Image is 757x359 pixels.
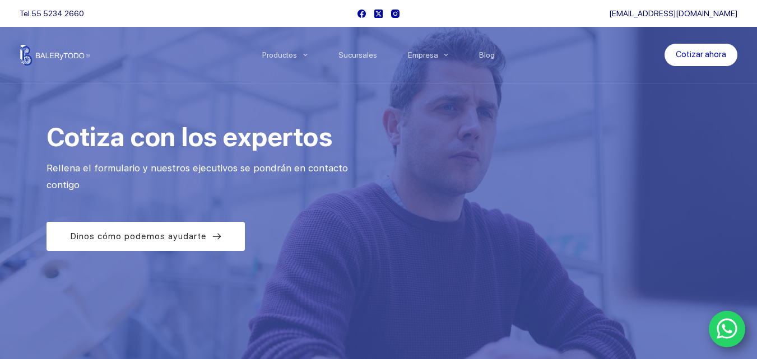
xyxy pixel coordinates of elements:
[357,10,366,18] a: Facebook
[391,10,400,18] a: Instagram
[20,44,90,66] img: Balerytodo
[20,9,84,18] span: Tel.
[609,9,737,18] a: [EMAIL_ADDRESS][DOMAIN_NAME]
[47,162,351,191] span: Rellena el formulario y nuestros ejecutivos se pondrán en contacto contigo
[665,44,737,66] a: Cotizar ahora
[709,311,746,348] a: WhatsApp
[47,122,332,152] span: Cotiza con los expertos
[47,222,245,251] a: Dinos cómo podemos ayudarte
[31,9,84,18] a: 55 5234 2660
[247,27,510,83] nav: Menu Principal
[374,10,383,18] a: X (Twitter)
[70,230,207,243] span: Dinos cómo podemos ayudarte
